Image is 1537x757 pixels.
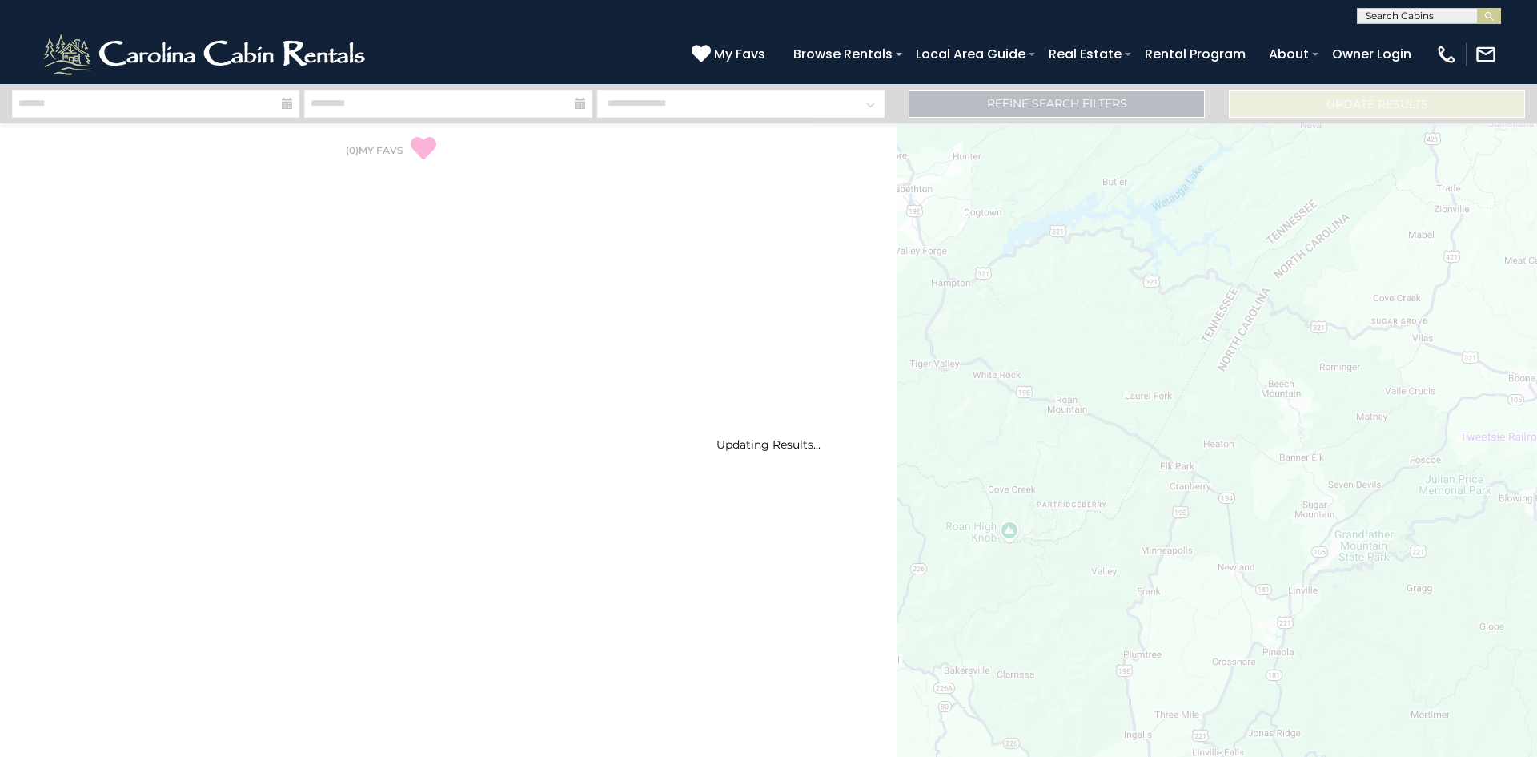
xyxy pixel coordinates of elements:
img: mail-regular-white.png [1475,43,1497,66]
a: About [1261,40,1317,68]
img: phone-regular-white.png [1435,43,1458,66]
a: Rental Program [1137,40,1254,68]
span: My Favs [714,44,765,64]
a: Real Estate [1041,40,1130,68]
a: Owner Login [1324,40,1419,68]
a: My Favs [692,44,769,65]
img: White-1-2.png [40,30,372,79]
a: Browse Rentals [785,40,901,68]
a: Local Area Guide [908,40,1033,68]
